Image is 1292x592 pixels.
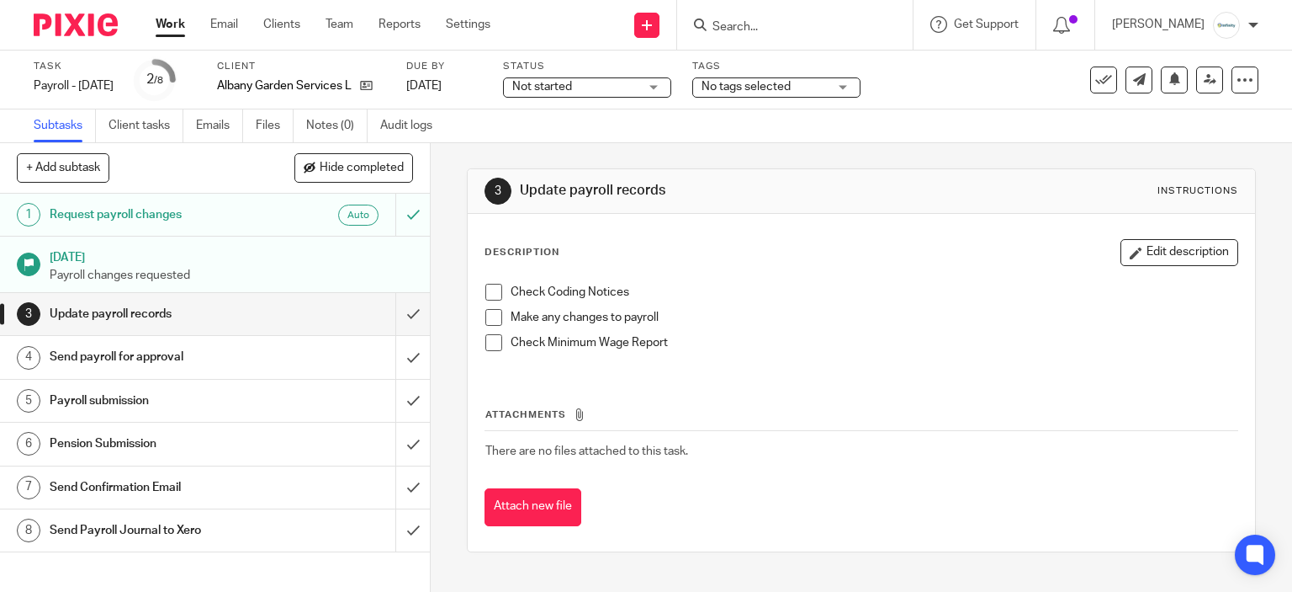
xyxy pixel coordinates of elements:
[34,77,114,94] div: Payroll - August 2025
[50,518,269,543] h1: Send Payroll Journal to Xero
[1213,12,1240,39] img: Infinity%20Logo%20with%20Whitespace%20.png
[380,109,445,142] a: Audit logs
[306,109,368,142] a: Notes (0)
[217,77,352,94] p: Albany Garden Services Ltd
[17,432,40,456] div: 6
[294,153,413,182] button: Hide completed
[50,344,269,370] h1: Send payroll for approval
[406,60,482,73] label: Due by
[484,178,511,205] div: 3
[520,182,897,200] h1: Update payroll records
[34,60,114,73] label: Task
[512,81,572,93] span: Not started
[34,13,118,36] img: Pixie
[692,60,860,73] label: Tags
[17,389,40,413] div: 5
[50,267,413,284] p: Payroll changes requested
[1120,239,1238,266] button: Edit description
[503,60,671,73] label: Status
[485,445,688,457] span: There are no files attached to this task.
[34,77,114,94] div: Payroll - [DATE]
[17,476,40,499] div: 7
[711,20,862,35] input: Search
[17,302,40,326] div: 3
[196,109,243,142] a: Emails
[1157,184,1238,198] div: Instructions
[156,16,185,33] a: Work
[256,109,294,142] a: Files
[154,76,163,85] small: /8
[17,153,109,182] button: + Add subtask
[511,309,1238,326] p: Make any changes to payroll
[50,475,269,500] h1: Send Confirmation Email
[50,301,269,327] h1: Update payroll records
[702,81,791,93] span: No tags selected
[954,19,1019,30] span: Get Support
[446,16,490,33] a: Settings
[50,202,269,227] h1: Request payroll changes
[109,109,183,142] a: Client tasks
[34,109,96,142] a: Subtasks
[263,16,300,33] a: Clients
[326,16,353,33] a: Team
[484,488,581,526] button: Attach new file
[17,346,40,370] div: 4
[379,16,421,33] a: Reports
[320,162,404,175] span: Hide completed
[485,410,566,419] span: Attachments
[1112,16,1205,33] p: [PERSON_NAME]
[50,245,413,266] h1: [DATE]
[17,203,40,227] div: 1
[338,205,379,226] div: Auto
[511,334,1238,351] p: Check Minimum Wage Report
[511,284,1238,301] p: Check Coding Notices
[217,60,385,73] label: Client
[50,388,269,413] h1: Payroll submission
[484,246,559,259] p: Description
[17,519,40,542] div: 8
[50,431,269,456] h1: Pension Submission
[146,70,163,89] div: 2
[210,16,238,33] a: Email
[406,80,442,92] span: [DATE]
